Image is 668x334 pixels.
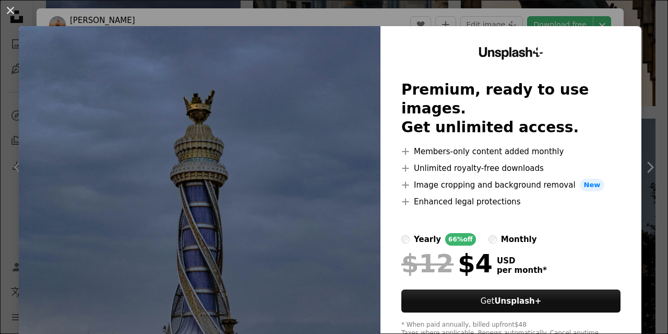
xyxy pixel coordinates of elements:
div: 66% off [445,233,476,246]
input: yearly66%off [401,235,410,244]
li: Enhanced legal protections [401,195,621,208]
input: monthly [488,235,497,244]
button: GetUnsplash+ [401,290,621,313]
strong: Unsplash+ [494,296,541,306]
span: USD [497,256,547,266]
h2: Premium, ready to use images. Get unlimited access. [401,80,621,137]
div: $4 [401,250,493,277]
li: Image cropping and background removal [401,179,621,191]
span: New [580,179,605,191]
span: per month * [497,266,547,275]
span: $12 [401,250,454,277]
div: yearly [414,233,441,246]
li: Members-only content added monthly [401,145,621,158]
li: Unlimited royalty-free downloads [401,162,621,175]
div: monthly [501,233,537,246]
